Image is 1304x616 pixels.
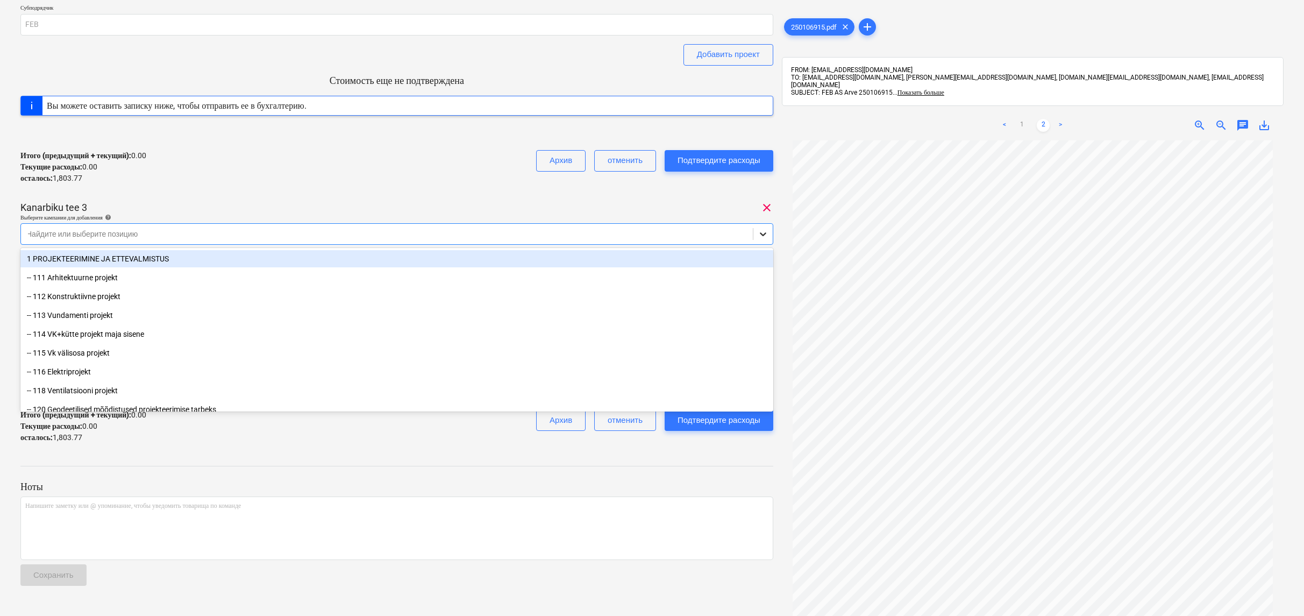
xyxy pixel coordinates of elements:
div: 1 PROJEKTEERIMINE JA ETTEVALMISTUS [20,250,773,267]
div: Архив [550,413,572,427]
p: 0.00 [20,409,146,421]
span: ... [893,89,944,96]
div: -- 111 Arhitektuurne projekt [20,269,773,286]
button: Архив [536,409,586,431]
button: Архив [536,150,586,172]
button: Подтвердите расходы [665,150,773,172]
p: 1,803.77 [20,432,82,443]
p: Ноты [20,480,773,493]
div: Выберите кампании для добавления [20,214,773,221]
p: 0.00 [20,421,97,432]
span: SUBJECT: FEB AS Arve 250106915 [791,89,893,96]
p: Kanarbiku tee 3 [20,201,87,214]
a: Page 1 [1015,119,1028,132]
span: clear [760,201,773,214]
span: TO: [EMAIL_ADDRESS][DOMAIN_NAME], [PERSON_NAME][EMAIL_ADDRESS][DOMAIN_NAME], [DOMAIN_NAME][EMAIL_... [791,74,1264,89]
p: 1,803.77 [20,173,82,184]
p: Стоимость еще не подтверждена [20,74,773,87]
div: Добавить проект [697,47,760,61]
strong: Текущие расходы : [20,422,82,430]
div: отменить [608,153,643,167]
input: Субподрядчик [20,14,773,36]
div: Подтвердите расходы [678,153,760,167]
a: Page 2 is your current page [1037,119,1050,132]
p: 0.00 [20,150,146,161]
p: 0.00 [20,161,97,173]
strong: Итого (предыдущий + текущий) : [20,410,131,419]
span: add [861,20,874,33]
span: zoom_in [1193,119,1206,132]
span: FROM: [EMAIL_ADDRESS][DOMAIN_NAME] [791,66,913,74]
span: save_alt [1258,119,1271,132]
div: -- 118 Ventilatsiooni projekt [20,382,773,399]
button: отменить [594,150,656,172]
div: -- 112 Konstruktiivne projekt [20,288,773,305]
span: help [103,214,111,221]
span: Показать больше [897,89,944,96]
div: -- 120 Geodeetilised mõõdistused projekteerimise tarbeks [20,401,773,418]
span: clear [839,20,852,33]
strong: Итого (предыдущий + текущий) : [20,151,131,160]
div: отменить [608,413,643,427]
button: Подтвердите расходы [665,409,773,431]
span: 250106915.pdf [785,23,843,31]
div: -- 115 Vk välisosa projekt [20,344,773,362]
button: отменить [594,409,656,431]
strong: осталось : [20,174,53,182]
div: Архив [550,153,572,167]
div: -- 114 VK+kütte projekt maja sisene [20,325,773,343]
a: Next page [1054,119,1067,132]
div: -- 116 Elektriprojekt [20,363,773,380]
span: chat [1236,119,1249,132]
button: Добавить проект [683,44,773,66]
div: Вы можете оставить записку ниже, чтобы отправить ее в бухгалтерию. [47,101,307,111]
strong: Текущие расходы : [20,162,82,171]
div: Подтвердите расходы [678,413,760,427]
strong: осталось : [20,433,53,442]
a: Previous page [998,119,1011,132]
p: Субподрядчик [20,4,773,13]
div: -- 113 Vundamenti projekt [20,307,773,324]
div: 250106915.pdf [784,18,854,36]
span: zoom_out [1215,119,1228,132]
